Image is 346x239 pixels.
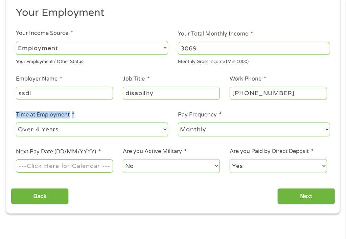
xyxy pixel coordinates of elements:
input: Cashier [123,87,220,100]
input: 1800 [178,42,330,55]
div: Monthly Gross Income (Min 1000) [178,56,330,65]
label: Time at Employment [16,111,74,118]
div: Your Employment / Other Status [16,56,168,65]
label: Employer Name [16,75,62,83]
input: Back [11,188,69,205]
label: Are you Active Military [123,148,187,155]
input: Walmart [16,87,113,100]
input: Next [277,188,335,205]
input: (231) 754-4010 [230,87,327,100]
label: Your Income Source [16,30,73,37]
h2: Your Employment [16,6,325,20]
input: ---Click Here for Calendar --- [16,159,113,172]
label: Are you Paid by Direct Deposit [230,148,314,155]
label: Job Title [123,75,149,83]
label: Next Pay Date (DD/MM/YYYY) [16,148,101,155]
label: Work Phone [230,75,266,83]
label: Pay Frequency [178,111,222,118]
label: Your Total Monthly Income [178,30,253,38]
